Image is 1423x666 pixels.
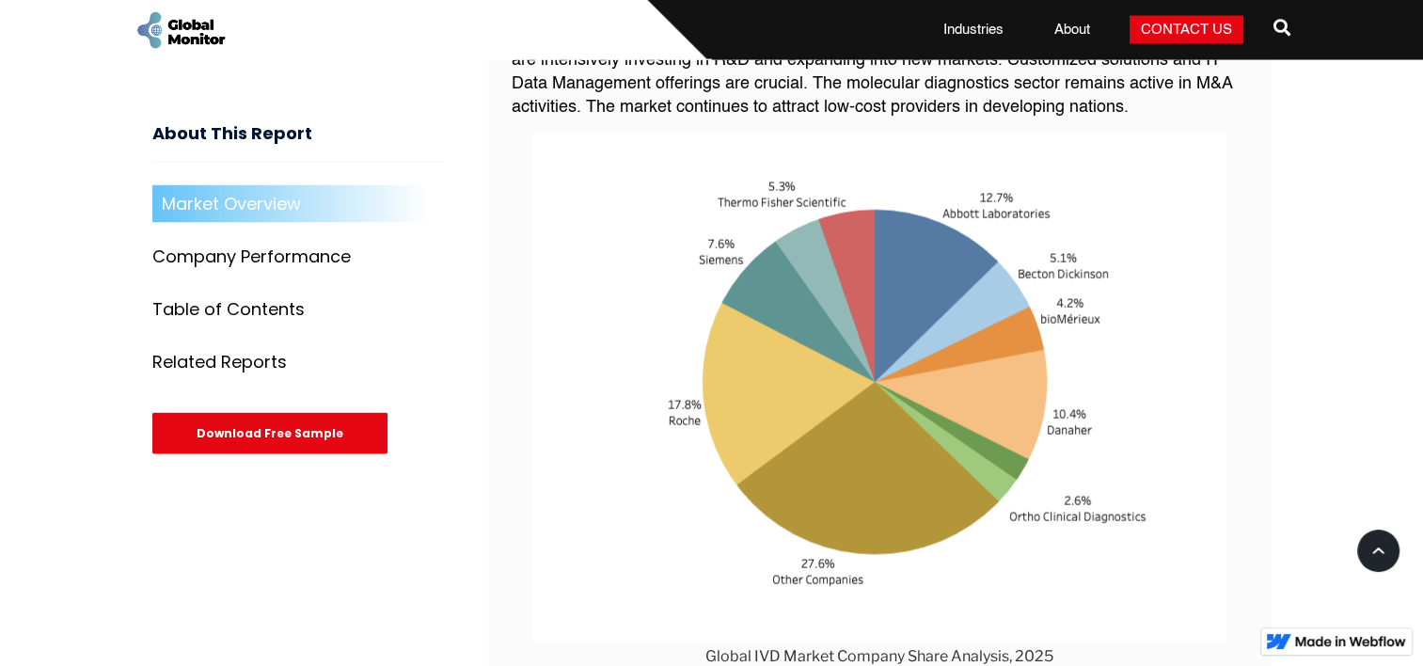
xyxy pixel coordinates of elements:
[152,353,287,372] div: Related Reports
[1273,11,1290,49] a: 
[512,647,1248,666] figcaption: Global IVD Market Company Share Analysis, 2025
[152,124,443,163] h3: About This Report
[1130,16,1243,44] a: Contact Us
[152,343,443,381] a: Related Reports
[152,247,351,266] div: Company Performance
[152,238,443,276] a: Company Performance
[134,9,228,52] a: home
[152,413,387,454] div: Download Free Sample
[1295,636,1406,647] img: Made in Webflow
[1273,14,1290,40] span: 
[152,185,443,223] a: Market Overview
[1043,21,1101,40] a: About
[162,195,301,214] div: Market Overview
[152,300,305,319] div: Table of Contents
[152,291,443,328] a: Table of Contents
[932,21,1015,40] a: Industries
